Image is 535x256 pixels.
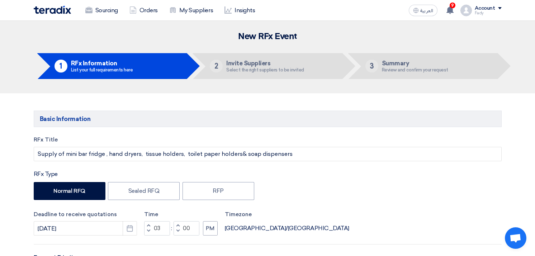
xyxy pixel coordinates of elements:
[34,111,502,127] h5: Basic Information
[124,3,164,18] a: Orders
[475,11,502,15] div: Fady
[34,221,137,236] input: yyyy-mm-dd
[34,147,502,161] input: e.g. New ERP System, Server Visualization Project...
[420,8,433,13] span: العربية
[34,32,502,42] h2: New RFx Event
[144,221,170,236] input: Hours
[34,6,71,14] img: Teradix logo
[475,5,495,11] div: Account
[108,182,180,200] label: Sealed RFQ
[203,221,218,236] button: PM
[34,170,502,178] div: RFx Type
[34,182,105,200] label: Normal RFQ
[226,60,304,66] h5: Invite Suppliers
[55,60,67,73] div: 1
[144,210,218,219] label: Time
[225,210,349,219] label: Timezone
[80,3,124,18] a: Sourcing
[226,68,304,72] div: Select the right suppliers to be invited
[210,60,223,73] div: 2
[382,68,448,72] div: Review and confirm your request
[365,60,378,73] div: 3
[71,68,133,72] div: List your full requirements here
[34,210,137,219] label: Deadline to receive quotations
[382,60,448,66] h5: Summary
[183,182,254,200] label: RFP
[460,5,472,16] img: profile_test.png
[34,136,502,144] label: RFx Title
[505,227,526,249] div: Open chat
[170,224,174,233] div: :
[450,3,455,8] span: 9
[71,60,133,66] h5: RFx Information
[219,3,261,18] a: Insights
[164,3,219,18] a: My Suppliers
[225,224,349,233] div: [GEOGRAPHIC_DATA]/[GEOGRAPHIC_DATA]
[174,221,199,236] input: Minutes
[409,5,437,16] button: العربية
